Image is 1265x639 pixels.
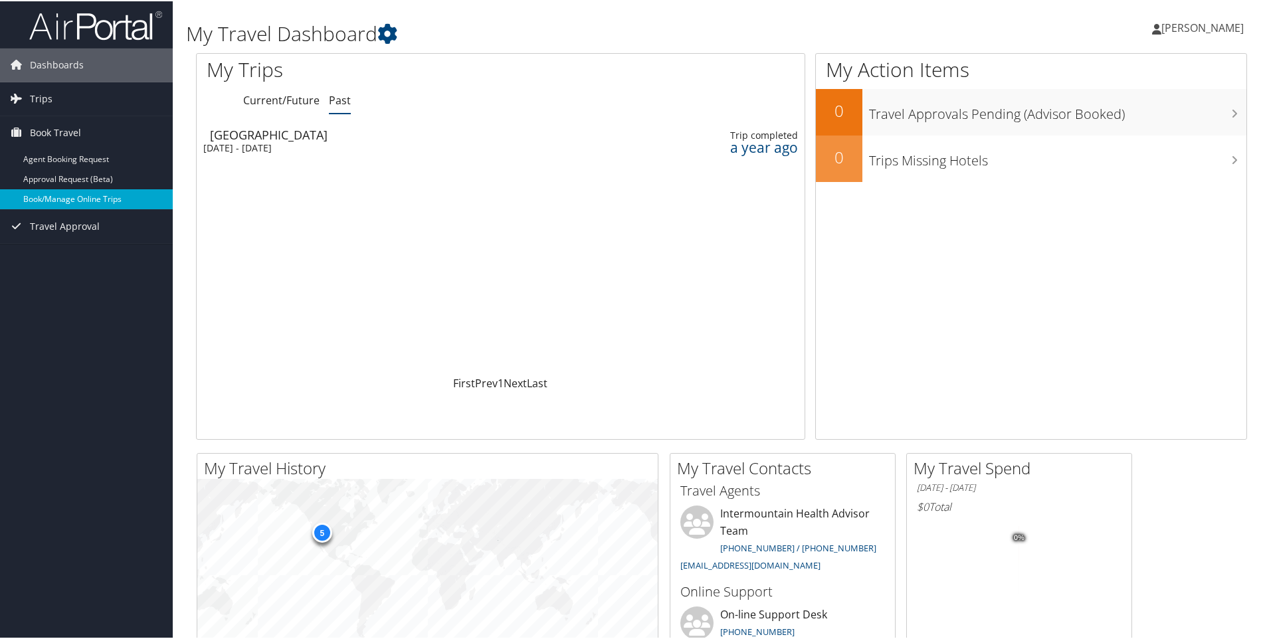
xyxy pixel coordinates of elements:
a: [EMAIL_ADDRESS][DOMAIN_NAME] [680,558,821,570]
h1: My Action Items [816,54,1246,82]
h1: My Trips [207,54,541,82]
a: [PERSON_NAME] [1152,7,1257,46]
a: Last [527,375,547,389]
span: Travel Approval [30,209,100,242]
a: [PHONE_NUMBER] [720,624,795,636]
div: Trip completed [660,128,797,140]
a: 0Trips Missing Hotels [816,134,1246,181]
img: airportal-logo.png [29,9,162,40]
h2: 0 [816,98,862,121]
div: [DATE] - [DATE] [203,141,345,153]
a: Next [504,375,527,389]
div: 5 [312,521,332,541]
h6: Total [917,498,1121,513]
a: [PHONE_NUMBER] / [PHONE_NUMBER] [720,541,876,553]
span: Trips [30,81,52,114]
h3: Travel Agents [680,480,885,499]
a: Prev [475,375,498,389]
h2: 0 [816,145,862,167]
a: 0Travel Approvals Pending (Advisor Booked) [816,88,1246,134]
a: First [453,375,475,389]
h2: My Travel History [204,456,658,478]
span: Book Travel [30,115,81,148]
h3: Trips Missing Hotels [869,143,1246,169]
span: $0 [917,498,929,513]
a: Current/Future [243,92,320,106]
h3: Online Support [680,581,885,600]
h2: My Travel Spend [914,456,1131,478]
span: [PERSON_NAME] [1161,19,1244,34]
h2: My Travel Contacts [677,456,895,478]
li: Intermountain Health Advisor Team [674,504,892,575]
tspan: 0% [1014,533,1024,541]
h3: Travel Approvals Pending (Advisor Booked) [869,97,1246,122]
div: [GEOGRAPHIC_DATA] [210,128,351,139]
span: Dashboards [30,47,84,80]
a: Past [329,92,351,106]
h1: My Travel Dashboard [186,19,900,46]
div: a year ago [660,140,797,152]
a: 1 [498,375,504,389]
h6: [DATE] - [DATE] [917,480,1121,493]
